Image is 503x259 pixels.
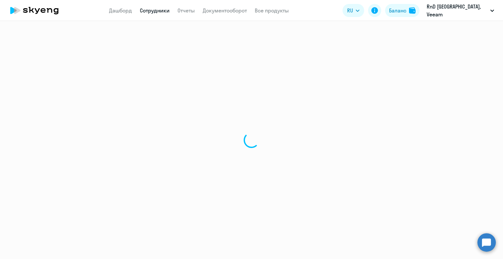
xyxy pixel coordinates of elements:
p: RnD [GEOGRAPHIC_DATA], Veeam [427,3,488,18]
a: Все продукты [255,7,289,14]
a: Дашборд [109,7,132,14]
button: RU [343,4,364,17]
span: RU [347,7,353,14]
div: Баланс [389,7,406,14]
button: Балансbalance [385,4,419,17]
img: balance [409,7,416,14]
a: Отчеты [177,7,195,14]
a: Документооборот [203,7,247,14]
button: RnD [GEOGRAPHIC_DATA], Veeam [423,3,497,18]
a: Сотрудники [140,7,170,14]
